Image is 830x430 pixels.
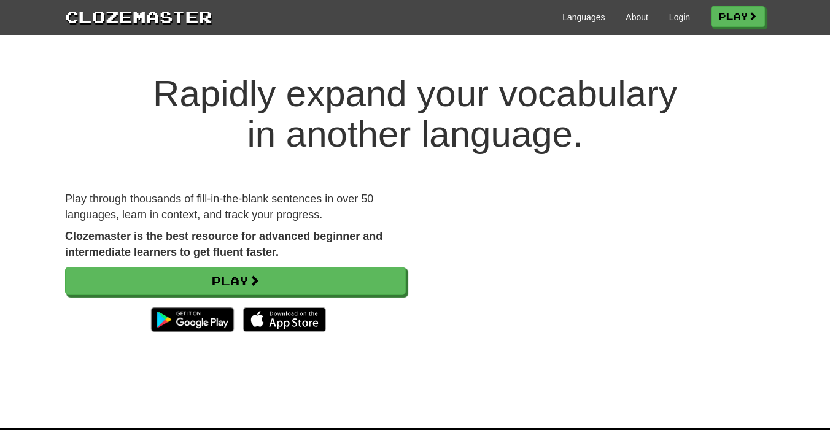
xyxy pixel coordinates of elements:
[562,11,605,23] a: Languages
[65,267,406,295] a: Play
[65,5,212,28] a: Clozemaster
[65,191,406,223] p: Play through thousands of fill-in-the-blank sentences in over 50 languages, learn in context, and...
[626,11,648,23] a: About
[669,11,690,23] a: Login
[145,301,240,338] img: Get it on Google Play
[65,230,382,258] strong: Clozemaster is the best resource for advanced beginner and intermediate learners to get fluent fa...
[711,6,765,27] a: Play
[243,307,326,332] img: Download_on_the_App_Store_Badge_US-UK_135x40-25178aeef6eb6b83b96f5f2d004eda3bffbb37122de64afbaef7...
